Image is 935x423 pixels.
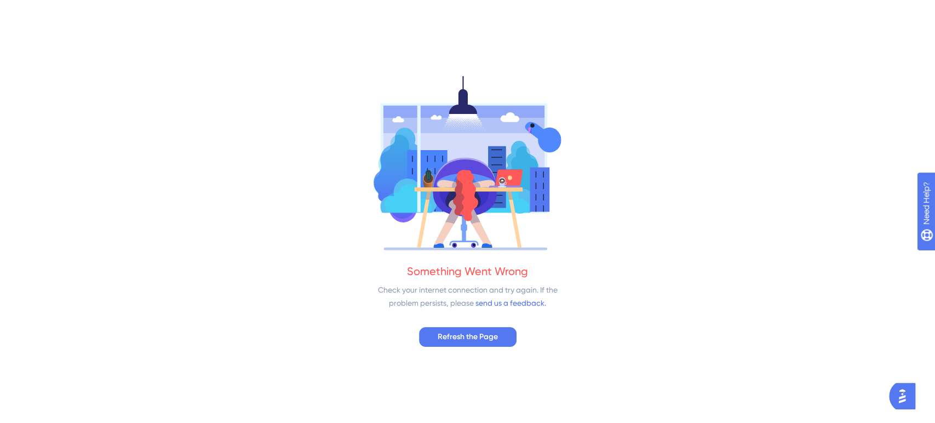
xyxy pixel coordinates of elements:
[475,299,546,307] a: send us a feedback.
[26,3,68,16] span: Need Help?
[372,283,564,310] div: Check your internet connection and try again. If the problem persists, please
[889,380,922,413] iframe: UserGuiding AI Assistant Launcher
[419,327,517,347] button: Refresh the Page
[438,330,498,344] span: Refresh the Page
[407,264,528,279] div: Something Went Wrong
